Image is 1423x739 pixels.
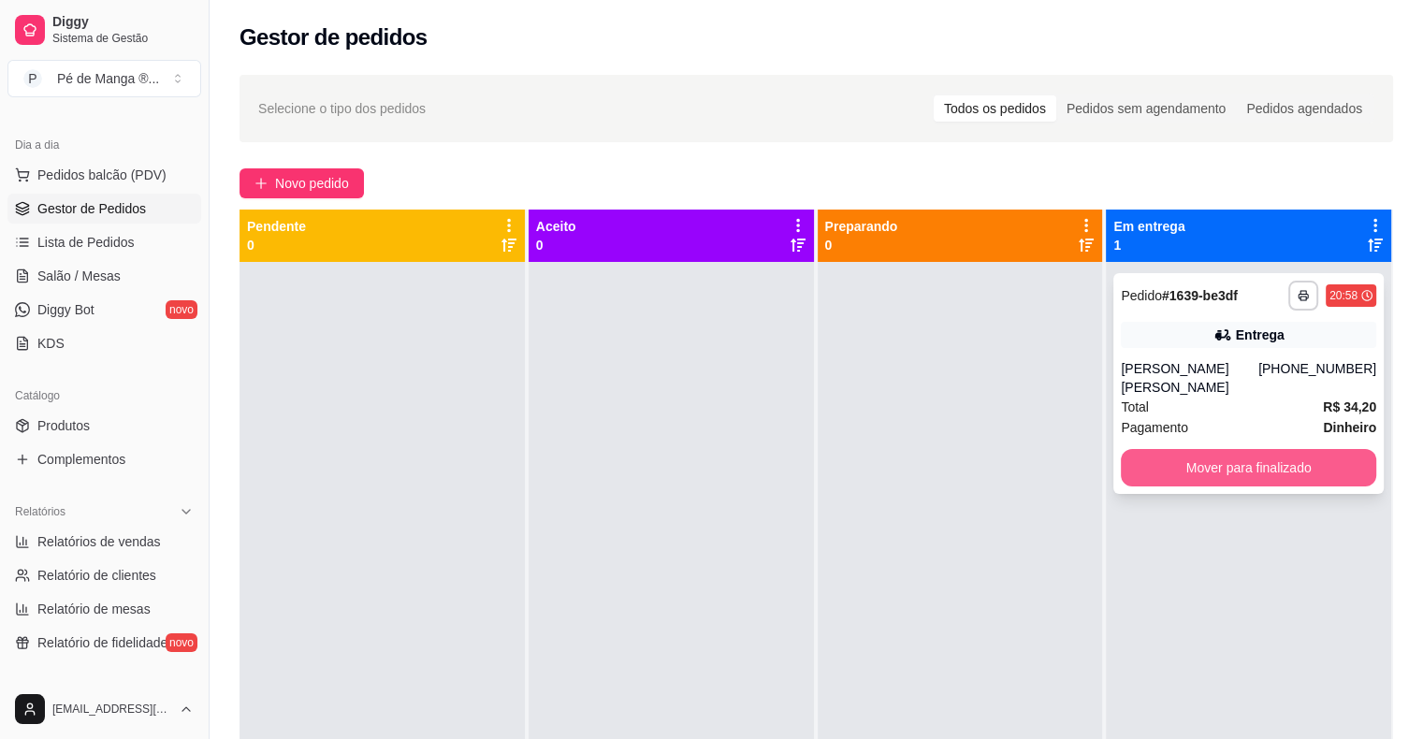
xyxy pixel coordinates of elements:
span: Pedidos balcão (PDV) [37,166,167,184]
button: Mover para finalizado [1121,449,1376,486]
a: Relatórios de vendas [7,527,201,557]
p: 0 [825,236,898,254]
a: Diggy Botnovo [7,295,201,325]
span: Relatórios de vendas [37,532,161,551]
a: Complementos [7,444,201,474]
span: Salão / Mesas [37,267,121,285]
p: Aceito [536,217,576,236]
h2: Gestor de pedidos [240,22,428,52]
div: Catálogo [7,381,201,411]
span: plus [254,177,268,190]
strong: R$ 34,20 [1323,399,1376,414]
div: [PERSON_NAME] [PERSON_NAME] [1121,359,1258,397]
button: Select a team [7,60,201,97]
span: Diggy Bot [37,300,94,319]
span: Novo pedido [275,173,349,194]
a: Relatório de fidelidadenovo [7,628,201,658]
strong: Dinheiro [1323,420,1376,435]
p: Pendente [247,217,306,236]
span: Relatórios [15,504,65,519]
span: Complementos [37,450,125,469]
button: Pedidos balcão (PDV) [7,160,201,190]
span: P [23,69,42,88]
p: 1 [1113,236,1184,254]
div: Pedidos agendados [1236,95,1372,122]
a: Relatório de mesas [7,594,201,624]
a: Gestor de Pedidos [7,194,201,224]
p: 0 [536,236,576,254]
span: Total [1121,397,1149,417]
span: Relatório de fidelidade [37,633,167,652]
span: Diggy [52,14,194,31]
span: Pagamento [1121,417,1188,438]
a: Salão / Mesas [7,261,201,291]
a: DiggySistema de Gestão [7,7,201,52]
a: Lista de Pedidos [7,227,201,257]
span: Pedido [1121,288,1162,303]
a: KDS [7,328,201,358]
span: [EMAIL_ADDRESS][DOMAIN_NAME] [52,702,171,717]
a: Produtos [7,411,201,441]
p: Em entrega [1113,217,1184,236]
span: Selecione o tipo dos pedidos [258,98,426,119]
span: Relatório de clientes [37,566,156,585]
div: 20:58 [1329,288,1358,303]
span: Relatório de mesas [37,600,151,618]
div: Entrega [1236,326,1285,344]
p: 0 [247,236,306,254]
div: [PHONE_NUMBER] [1258,359,1376,397]
a: Relatório de clientes [7,560,201,590]
span: KDS [37,334,65,353]
span: Lista de Pedidos [37,233,135,252]
strong: # 1639-be3df [1162,288,1238,303]
button: [EMAIL_ADDRESS][DOMAIN_NAME] [7,687,201,732]
span: Gestor de Pedidos [37,199,146,218]
div: Pedidos sem agendamento [1056,95,1236,122]
div: Todos os pedidos [934,95,1056,122]
span: Sistema de Gestão [52,31,194,46]
span: Produtos [37,416,90,435]
p: Preparando [825,217,898,236]
button: Novo pedido [240,168,364,198]
div: Dia a dia [7,130,201,160]
div: Pé de Manga ® ... [57,69,159,88]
